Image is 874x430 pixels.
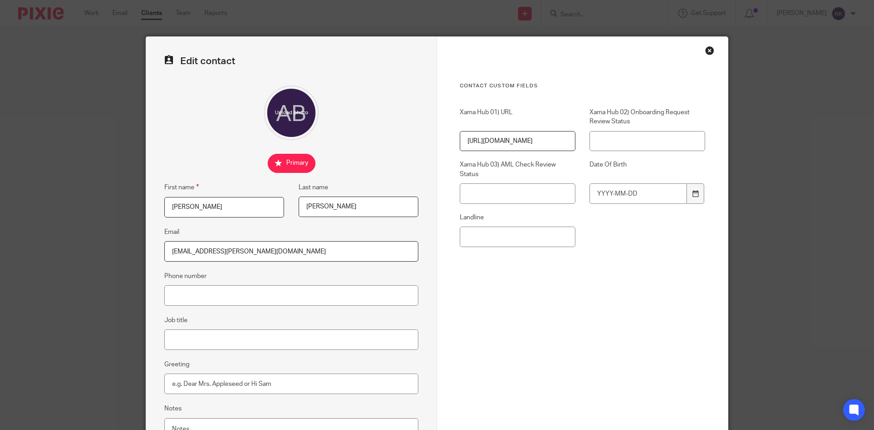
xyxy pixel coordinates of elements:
input: e.g. Dear Mrs. Appleseed or Hi Sam [164,374,418,394]
label: Greeting [164,360,189,369]
input: YYYY-MM-DD [589,183,687,204]
label: Notes [164,404,182,413]
label: Xama Hub 03) AML Check Review Status [460,160,575,179]
label: Email [164,228,179,237]
label: Xama Hub 01) URL [460,108,575,126]
label: Landline [460,213,575,222]
h2: Edit contact [164,55,418,67]
label: Date Of Birth [589,160,705,179]
label: Phone number [164,272,207,281]
label: First name [164,182,199,192]
label: Xama Hub 02) Onboarding Request Review Status [589,108,705,126]
div: Close this dialog window [705,46,714,55]
h3: Contact Custom fields [460,82,705,90]
label: Last name [299,183,328,192]
label: Job title [164,316,188,325]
